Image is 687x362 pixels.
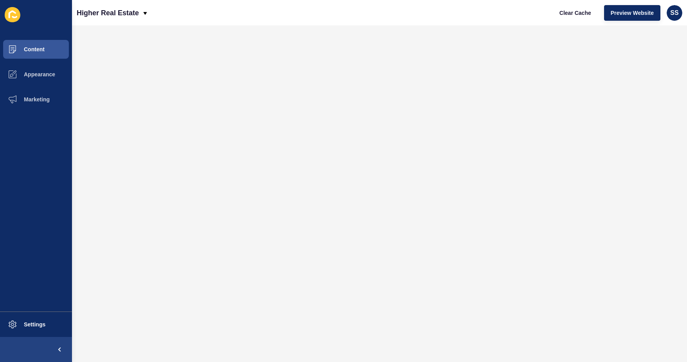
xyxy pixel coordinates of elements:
span: Clear Cache [559,9,591,17]
button: Preview Website [604,5,660,21]
button: Clear Cache [553,5,598,21]
p: Higher Real Estate [77,3,139,23]
span: Preview Website [611,9,654,17]
span: SS [670,9,678,17]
